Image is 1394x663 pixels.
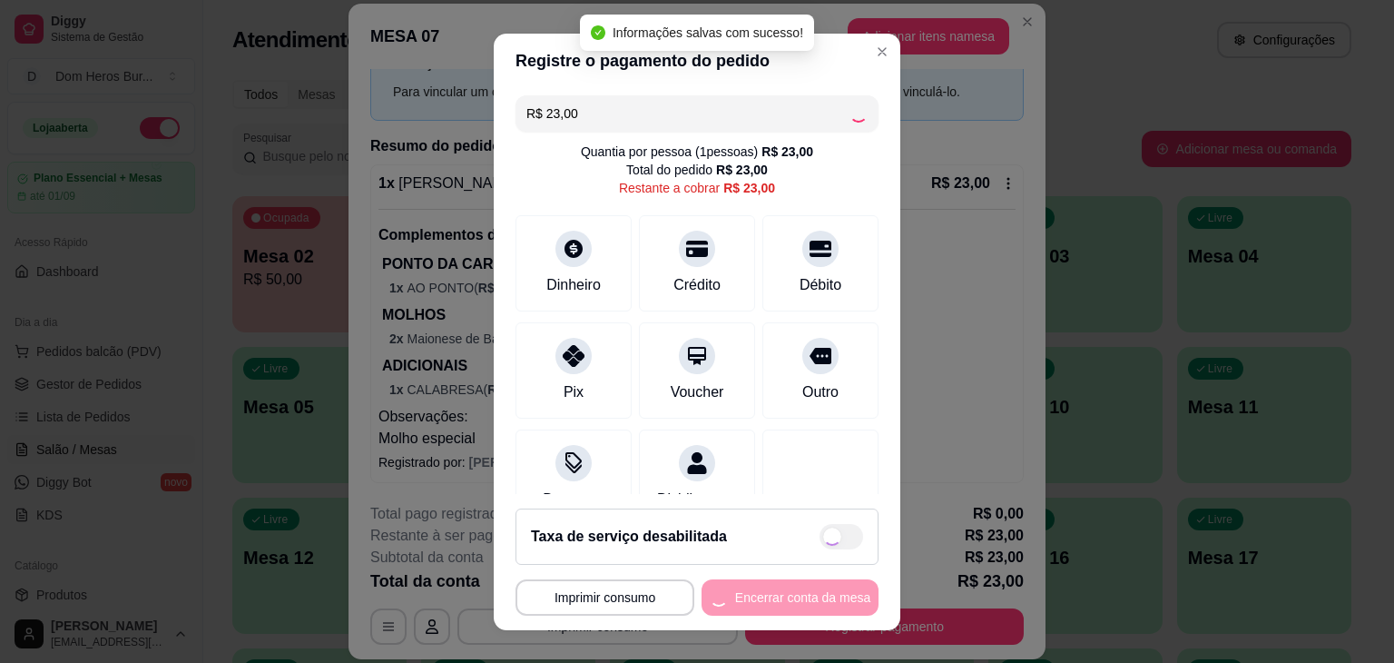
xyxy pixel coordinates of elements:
header: Registre o pagamento do pedido [494,34,900,88]
span: Informações salvas com sucesso! [613,25,803,40]
div: Restante a cobrar [619,179,775,197]
div: R$ 23,00 [716,161,768,179]
div: R$ 23,00 [723,179,775,197]
div: Outro [802,381,839,403]
button: Close [868,37,897,66]
div: Dinheiro [546,274,601,296]
div: Crédito [673,274,721,296]
div: Débito [800,274,841,296]
h2: Taxa de serviço desabilitada [531,526,727,548]
div: Quantia por pessoa ( 1 pessoas) [581,143,813,161]
div: Total do pedido [626,161,768,179]
span: check-circle [591,25,605,40]
div: Voucher [671,381,724,403]
div: R$ 23,00 [761,143,813,161]
div: Desconto [543,489,604,510]
div: Pix [564,381,584,403]
input: Ex.: hambúrguer de cordeiro [526,95,849,132]
div: Dividir conta [657,489,737,510]
button: Imprimir consumo [515,579,694,616]
div: Loading [849,104,868,123]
